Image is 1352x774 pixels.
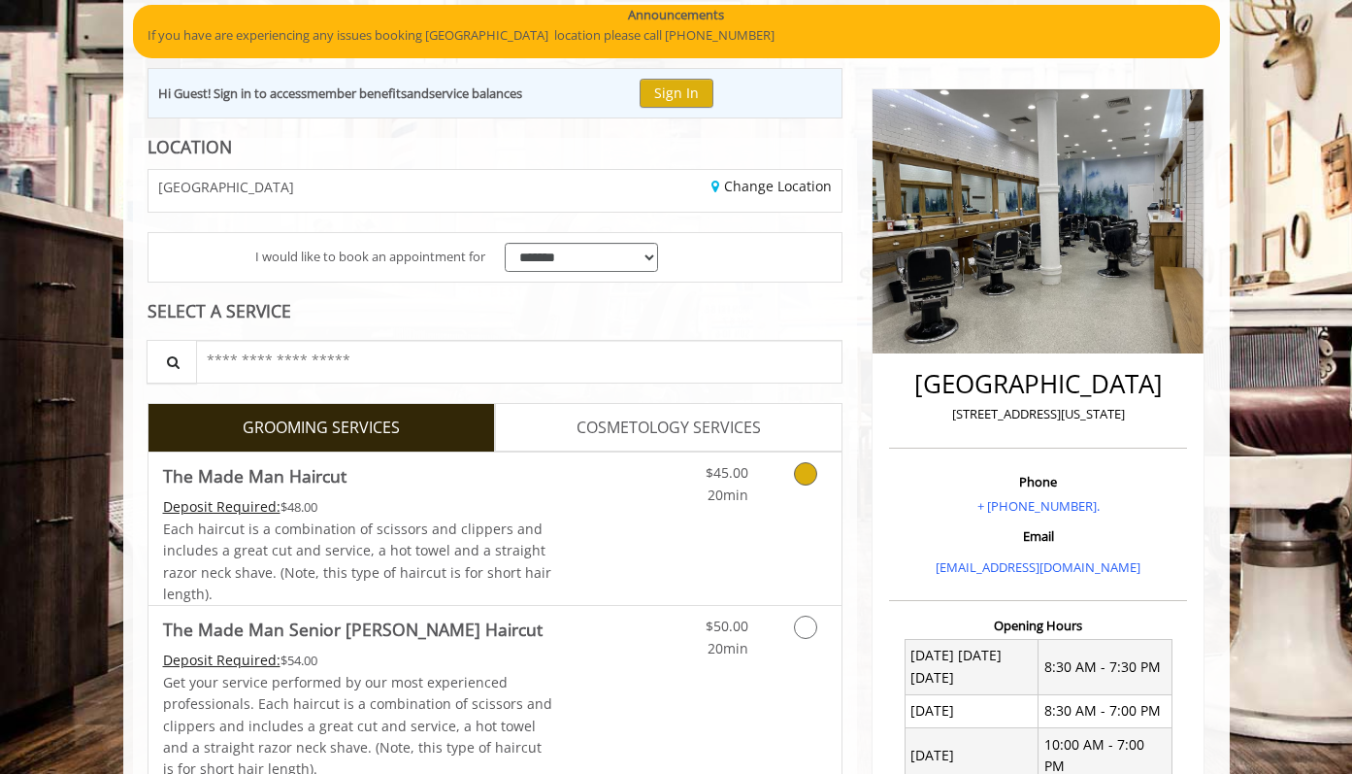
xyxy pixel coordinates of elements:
span: [GEOGRAPHIC_DATA] [158,180,294,194]
td: [DATE] [DATE] [DATE] [905,639,1039,694]
b: service balances [429,84,522,102]
h2: [GEOGRAPHIC_DATA] [894,370,1182,398]
span: COSMETOLOGY SERVICES [577,416,761,441]
a: [EMAIL_ADDRESS][DOMAIN_NAME] [936,558,1140,576]
p: [STREET_ADDRESS][US_STATE] [894,404,1182,424]
span: $45.00 [706,463,748,482]
div: $48.00 [163,496,553,518]
span: 20min [708,639,748,657]
span: GROOMING SERVICES [243,416,400,441]
span: This service needs some Advance to be paid before we block your appointment [163,497,280,516]
h3: Email [894,529,1182,543]
button: Service Search [147,340,197,384]
span: I would like to book an appointment for [255,247,485,267]
a: + [PHONE_NUMBER]. [977,497,1100,515]
td: 8:30 AM - 7:00 PM [1039,694,1172,727]
a: Change Location [711,177,832,195]
td: [DATE] [905,694,1039,727]
b: The Made Man Senior [PERSON_NAME] Haircut [163,616,543,643]
b: LOCATION [148,135,232,158]
b: The Made Man Haircut [163,462,346,489]
td: 8:30 AM - 7:30 PM [1039,639,1172,694]
span: $50.00 [706,617,748,635]
button: Sign In [640,79,713,107]
span: This service needs some Advance to be paid before we block your appointment [163,651,280,669]
b: member benefits [307,84,407,102]
div: SELECT A SERVICE [148,302,843,320]
b: Announcements [628,5,724,25]
span: 20min [708,486,748,504]
h3: Phone [894,475,1182,488]
div: $54.00 [163,650,553,671]
p: If you have are experiencing any issues booking [GEOGRAPHIC_DATA] location please call [PHONE_NUM... [148,25,1205,46]
div: Hi Guest! Sign in to access and [158,84,522,104]
span: Each haircut is a combination of scissors and clippers and includes a great cut and service, a ho... [163,520,551,603]
h3: Opening Hours [889,619,1187,632]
